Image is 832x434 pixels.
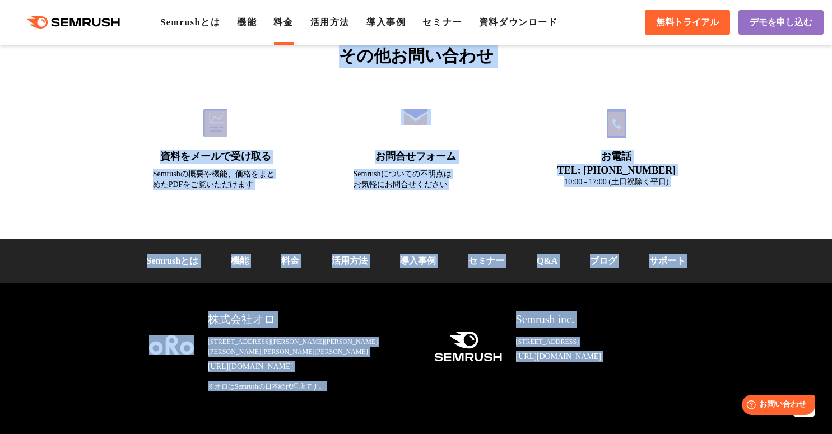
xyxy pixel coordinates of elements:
[149,335,194,355] img: oro company
[468,256,504,265] a: セミナー
[160,17,220,27] a: Semrushとは
[354,169,479,190] div: Semrushについての不明点は お気軽にお問合せください
[554,176,679,187] div: 10:00 - 17:00 (土日祝除く平日)
[208,361,416,372] a: [URL][DOMAIN_NAME]
[400,256,436,265] a: 導入事例
[281,256,299,265] a: 料金
[649,256,685,265] a: サポート
[537,256,557,265] a: Q&A
[516,311,684,328] div: Semrush inc.
[554,150,679,164] div: お電話
[147,256,198,265] a: Semrushとは
[332,256,368,265] a: 活用方法
[516,337,684,347] div: [STREET_ADDRESS]
[115,43,717,68] div: その他お問い合わせ
[153,169,278,190] div: Semrushの概要や機能、価格をまとめたPDFをご覧いただけます
[645,10,730,35] a: 無料トライアル
[208,381,416,391] div: ※オロはSemrushの日本総代理店です。
[310,17,350,27] a: 活用方法
[366,17,406,27] a: 導入事例
[231,256,249,265] a: 機能
[554,164,679,176] div: TEL: [PHONE_NUMBER]
[273,17,293,27] a: 料金
[479,17,558,27] a: 資料ダウンロード
[590,256,617,265] a: ブログ
[750,17,812,29] span: デモを申し込む
[738,10,824,35] a: デモを申し込む
[732,390,820,422] iframe: Help widget launcher
[153,150,278,164] div: 資料をメールで受け取る
[656,17,719,29] span: 無料トライアル
[516,351,684,362] a: [URL][DOMAIN_NAME]
[422,17,462,27] a: セミナー
[129,85,302,204] a: 資料をメールで受け取る Semrushの概要や機能、価格をまとめたPDFをご覧いただけます
[208,311,416,328] div: 株式会社オロ
[330,85,503,204] a: お問合せフォーム Semrushについての不明点はお気軽にお問合せください
[354,150,479,164] div: お問合せフォーム
[237,17,257,27] a: 機能
[208,337,416,357] div: [STREET_ADDRESS][PERSON_NAME][PERSON_NAME][PERSON_NAME][PERSON_NAME][PERSON_NAME]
